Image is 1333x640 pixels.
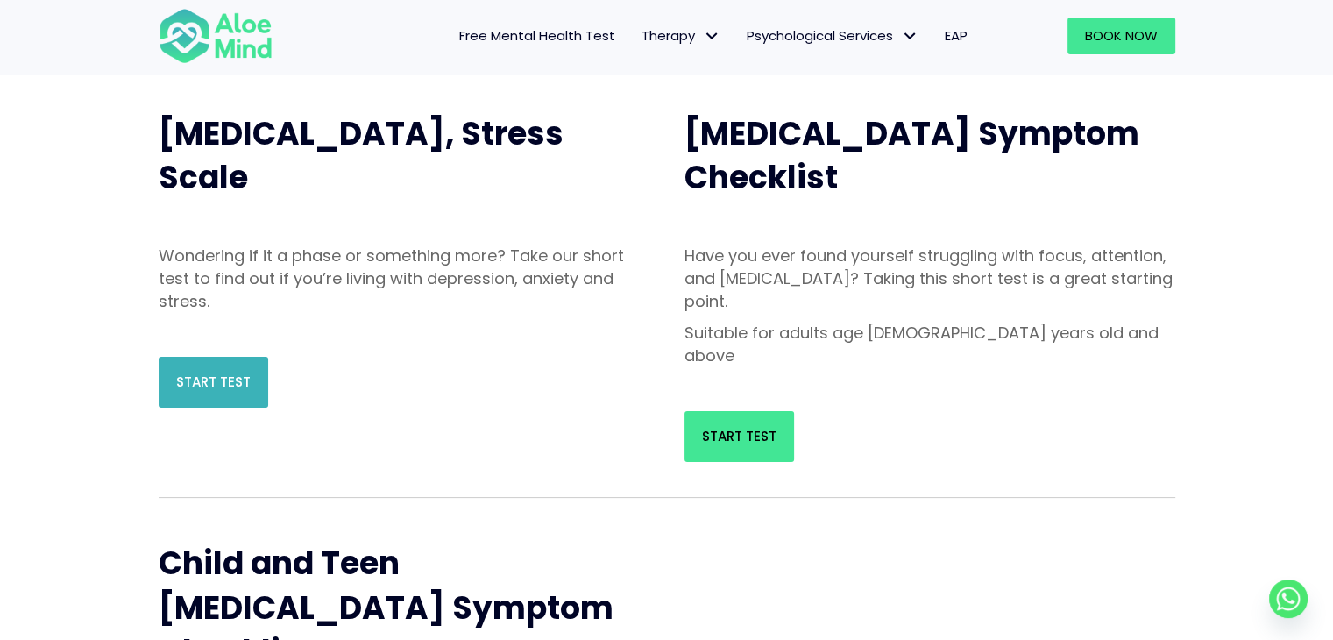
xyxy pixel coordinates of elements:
[1269,580,1308,618] a: Whatsapp
[932,18,981,54] a: EAP
[159,357,268,408] a: Start Test
[897,24,923,49] span: Psychological Services: submenu
[295,18,981,54] nav: Menu
[628,18,734,54] a: TherapyTherapy: submenu
[747,26,918,45] span: Psychological Services
[684,322,1175,367] p: Suitable for adults age [DEMOGRAPHIC_DATA] years old and above
[684,411,794,462] a: Start Test
[459,26,615,45] span: Free Mental Health Test
[699,24,725,49] span: Therapy: submenu
[945,26,968,45] span: EAP
[684,111,1139,200] span: [MEDICAL_DATA] Symptom Checklist
[642,26,720,45] span: Therapy
[159,7,273,65] img: Aloe mind Logo
[702,427,776,445] span: Start Test
[734,18,932,54] a: Psychological ServicesPsychological Services: submenu
[176,373,251,391] span: Start Test
[1085,26,1158,45] span: Book Now
[684,245,1175,313] p: Have you ever found yourself struggling with focus, attention, and [MEDICAL_DATA]? Taking this sh...
[159,111,564,200] span: [MEDICAL_DATA], Stress Scale
[446,18,628,54] a: Free Mental Health Test
[159,245,649,313] p: Wondering if it a phase or something more? Take our short test to find out if you’re living with ...
[1067,18,1175,54] a: Book Now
